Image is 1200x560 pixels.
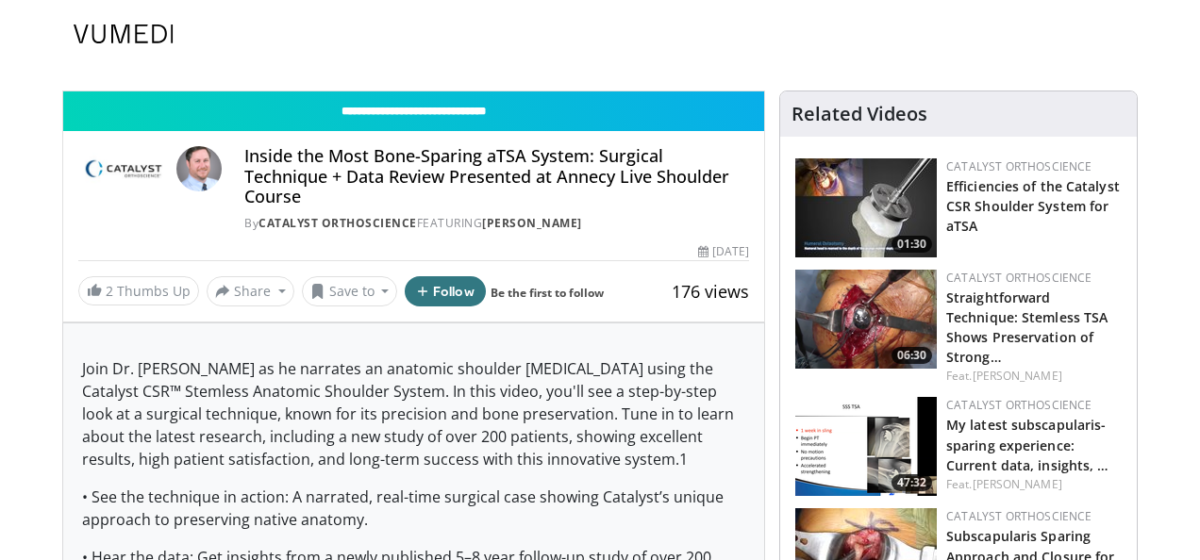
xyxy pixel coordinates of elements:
h3: My latest subscapularis-sparing experience: Current data, insights, and surgeon Q&A [946,414,1122,473]
a: Catalyst OrthoScience [258,215,417,231]
a: Catalyst OrthoScience [946,158,1092,174]
a: 2 Thumbs Up [78,276,199,305]
div: By FEATURING [244,215,749,232]
a: Straightforward Technique: Stemless TSA Shows Preservation of Strong… [946,288,1108,366]
p: • See the technique in action: A narrated, real-time surgical case showing Catalyst’s unique appr... [82,486,745,531]
div: [DATE] [698,243,749,260]
img: VuMedi Logo [74,25,174,43]
img: fb133cba-ae71-4125-a373-0117bb5c96eb.150x105_q85_crop-smart_upscale.jpg [795,158,937,257]
span: 176 views [672,280,749,303]
a: 47:32 [795,397,937,496]
span: 01:30 [892,236,932,253]
a: Catalyst OrthoScience [946,270,1092,286]
span: 06:30 [892,347,932,364]
span: 47:32 [892,474,932,491]
img: 9da787ca-2dfb-43c1-a0a8-351c907486d2.png.150x105_q85_crop-smart_upscale.png [795,270,937,369]
button: Share [207,276,294,306]
a: [PERSON_NAME] [973,476,1062,492]
a: [PERSON_NAME] [973,368,1062,384]
a: 01:30 [795,158,937,257]
h3: Straightforward Technique: Stemless TSA Shows Preservation of Strongest, Densest Subchondral Bone [946,287,1122,366]
div: Feat. [946,368,1122,385]
span: 2 [106,282,113,300]
button: Follow [405,276,486,306]
img: 80373a9b-554e-45fa-8df5-19b638f02d60.png.150x105_q85_crop-smart_upscale.png [795,397,937,496]
h4: Inside the Most Bone-Sparing aTSA System: Surgical Technique + Data Review Presented at Annecy Li... [244,146,749,207]
img: Avatar [176,146,222,191]
button: Save to [302,276,398,306]
a: Catalyst OrthoScience [946,397,1092,413]
a: [PERSON_NAME] [482,215,582,231]
div: Feat. [946,476,1122,493]
a: 06:30 [795,270,937,369]
a: My latest subscapularis-sparing experience: Current data, insights, … [946,416,1109,473]
a: Be the first to follow [491,285,604,301]
p: Join Dr. [PERSON_NAME] as he narrates an anatomic shoulder [MEDICAL_DATA] using the Catalyst CSR™... [82,357,745,470]
h4: Related Videos [792,103,927,125]
img: Catalyst OrthoScience [78,146,169,191]
a: Efficiencies of the Catalyst CSR Shoulder System for aTSA [946,177,1120,235]
a: Catalyst OrthoScience [946,508,1092,524]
